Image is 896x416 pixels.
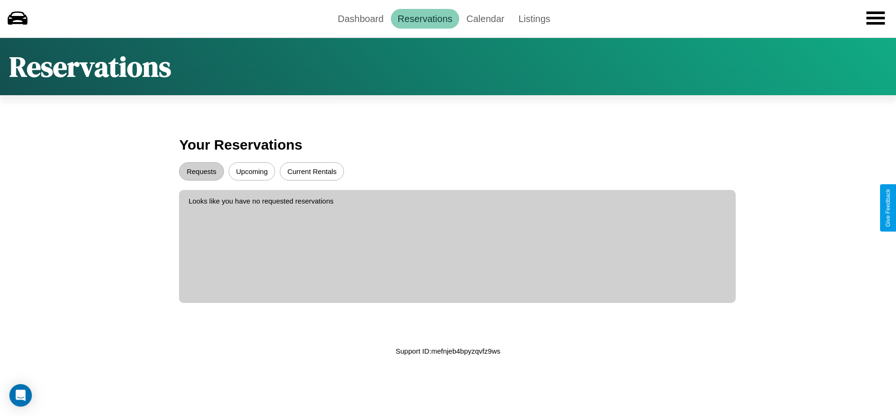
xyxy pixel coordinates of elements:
[396,345,500,357] p: Support ID: mefnjeb4bpyzqvfz9ws
[9,47,171,86] h1: Reservations
[9,384,32,407] div: Open Intercom Messenger
[188,195,726,207] p: Looks like you have no requested reservations
[179,132,717,158] h3: Your Reservations
[511,9,557,29] a: Listings
[459,9,511,29] a: Calendar
[885,189,891,227] div: Give Feedback
[331,9,391,29] a: Dashboard
[229,162,276,181] button: Upcoming
[391,9,460,29] a: Reservations
[280,162,344,181] button: Current Rentals
[179,162,224,181] button: Requests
